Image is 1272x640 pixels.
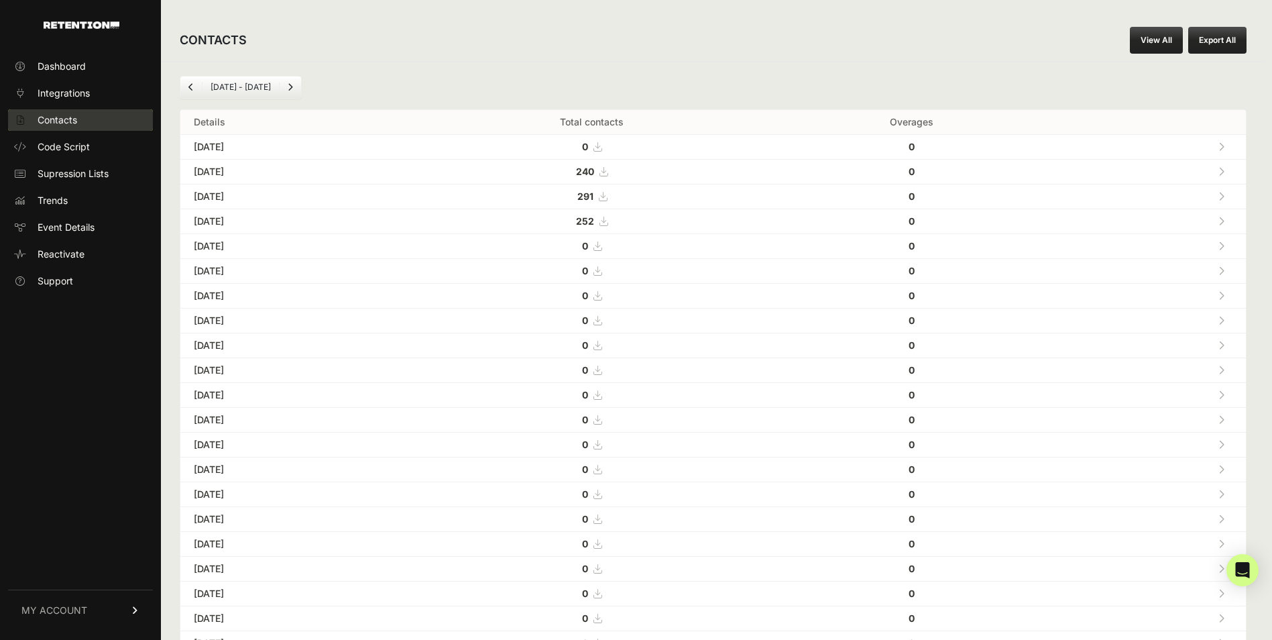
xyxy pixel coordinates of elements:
h2: CONTACTS [180,31,247,50]
strong: 252 [576,215,594,227]
a: Next [280,76,301,98]
strong: 0 [582,414,588,425]
strong: 0 [582,538,588,549]
a: MY ACCOUNT [8,590,153,631]
strong: 0 [582,339,588,351]
button: Export All [1188,27,1247,54]
td: [DATE] [180,507,412,532]
strong: 0 [909,364,915,376]
td: [DATE] [180,532,412,557]
strong: 0 [582,488,588,500]
strong: 0 [582,364,588,376]
td: [DATE] [180,383,412,408]
strong: 0 [909,464,915,475]
a: Dashboard [8,56,153,77]
td: [DATE] [180,234,412,259]
strong: 0 [909,439,915,450]
a: Integrations [8,83,153,104]
strong: 0 [909,215,915,227]
td: [DATE] [180,482,412,507]
td: [DATE] [180,259,412,284]
strong: 240 [576,166,594,177]
span: Supression Lists [38,167,109,180]
span: Event Details [38,221,95,234]
td: [DATE] [180,408,412,433]
strong: 0 [582,141,588,152]
strong: 0 [909,315,915,326]
td: [DATE] [180,160,412,184]
td: [DATE] [180,309,412,333]
li: [DATE] - [DATE] [202,82,279,93]
a: Supression Lists [8,163,153,184]
strong: 0 [582,290,588,301]
th: Overages [772,110,1051,135]
strong: 291 [577,191,593,202]
strong: 0 [582,513,588,525]
a: Reactivate [8,244,153,265]
span: Contacts [38,113,77,127]
a: Support [8,270,153,292]
a: Previous [180,76,202,98]
strong: 0 [582,389,588,401]
span: MY ACCOUNT [21,604,87,617]
span: Code Script [38,140,90,154]
strong: 0 [582,612,588,624]
td: [DATE] [180,433,412,458]
td: [DATE] [180,333,412,358]
td: [DATE] [180,458,412,482]
strong: 0 [909,191,915,202]
span: Trends [38,194,68,207]
a: Event Details [8,217,153,238]
strong: 0 [909,265,915,276]
td: [DATE] [180,184,412,209]
strong: 0 [909,166,915,177]
strong: 0 [582,240,588,252]
strong: 0 [909,339,915,351]
td: [DATE] [180,582,412,606]
strong: 0 [909,563,915,574]
img: Retention.com [44,21,119,29]
strong: 0 [909,389,915,401]
strong: 0 [909,290,915,301]
td: [DATE] [180,284,412,309]
a: 291 [577,191,607,202]
td: [DATE] [180,557,412,582]
a: Code Script [8,136,153,158]
strong: 0 [909,414,915,425]
span: Support [38,274,73,288]
td: [DATE] [180,606,412,631]
a: Trends [8,190,153,211]
a: 240 [576,166,608,177]
th: Total contacts [412,110,772,135]
strong: 0 [909,612,915,624]
td: [DATE] [180,358,412,383]
td: [DATE] [180,209,412,234]
strong: 0 [909,488,915,500]
strong: 0 [582,464,588,475]
div: Open Intercom Messenger [1226,554,1259,586]
a: View All [1130,27,1183,54]
strong: 0 [582,265,588,276]
strong: 0 [909,588,915,599]
strong: 0 [909,538,915,549]
span: Integrations [38,87,90,100]
td: [DATE] [180,135,412,160]
strong: 0 [582,588,588,599]
strong: 0 [582,563,588,574]
a: Contacts [8,109,153,131]
strong: 0 [909,141,915,152]
strong: 0 [909,240,915,252]
span: Dashboard [38,60,86,73]
strong: 0 [582,315,588,326]
strong: 0 [582,439,588,450]
strong: 0 [909,513,915,525]
span: Reactivate [38,248,84,261]
th: Details [180,110,412,135]
a: 252 [576,215,608,227]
